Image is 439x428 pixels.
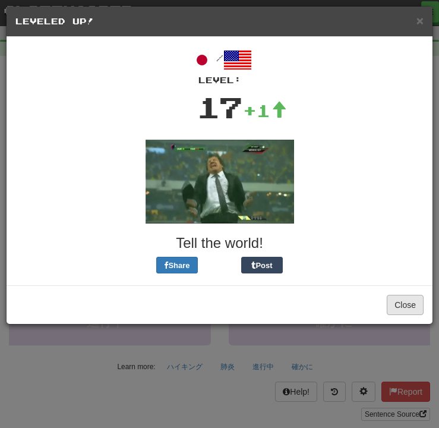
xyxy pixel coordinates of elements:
span: × [416,14,424,27]
button: Share [156,257,198,273]
iframe: X Post Button [198,257,241,273]
button: Close [416,14,424,27]
img: soccer-coach-2-a9306edb2ed3f6953285996bb4238f2040b39cbea5cfbac61ac5b5c8179d3151.gif [146,140,294,224]
div: +1 [243,99,287,122]
h5: Leveled Up! [15,15,424,27]
div: 17 [197,86,243,128]
div: / [15,46,424,86]
h3: Tell the world! [15,235,424,251]
div: Level: [15,74,424,86]
button: Close [387,295,424,315]
button: Post [241,257,283,273]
